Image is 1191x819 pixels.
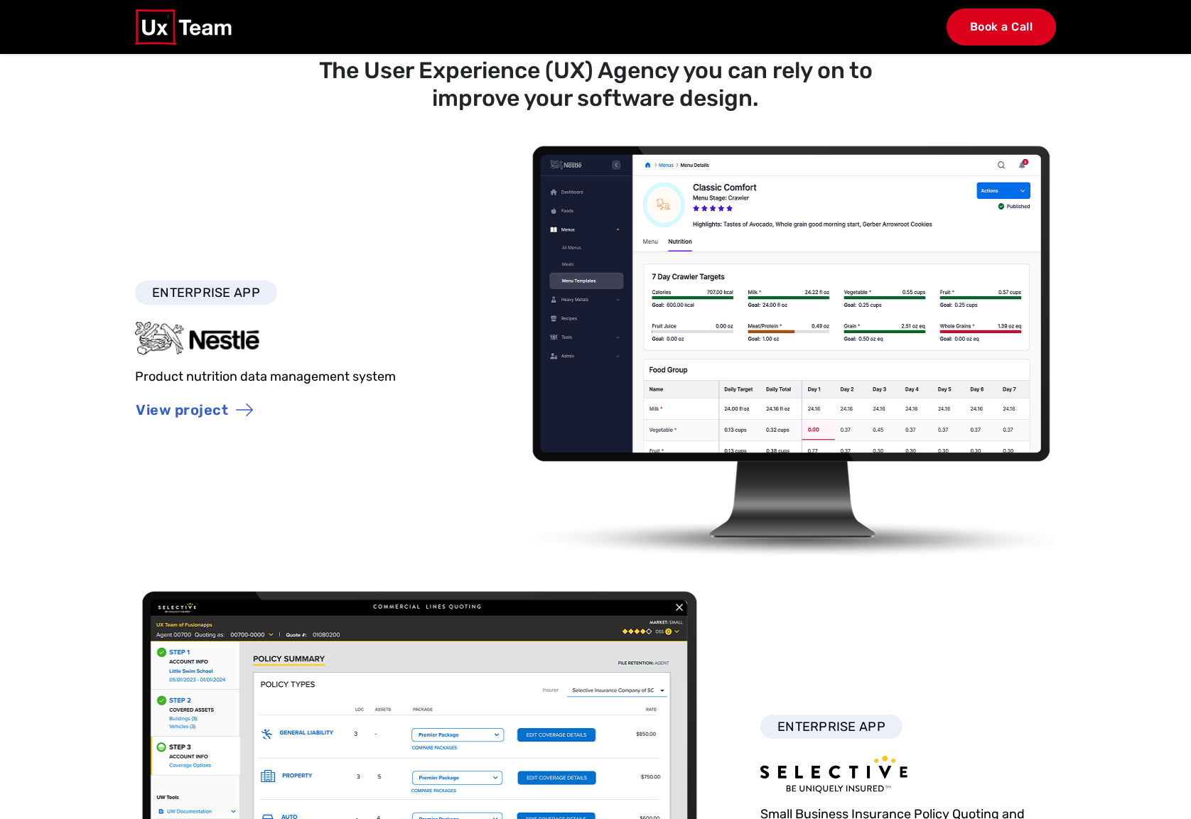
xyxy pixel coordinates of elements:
span: ENTERPRISE APP [135,281,277,305]
span: ENTERPRISE APP [760,715,902,739]
img: Selective Insurance [135,322,264,356]
p: Product nutrition data management system [135,367,509,386]
label: Please complete this required field. [4,276,422,289]
img: Selective Insurance [760,756,907,793]
a: Book a Call [947,9,1057,45]
label: Please complete this required field. [4,45,422,58]
img: UX Team [135,9,232,45]
label: Please complete this required field. [4,116,422,129]
h2: The User Experience (UX) Agency you can rely on to improve your software design. [291,57,900,112]
a: View project [135,398,256,422]
label: Please complete this required field. [4,187,422,200]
